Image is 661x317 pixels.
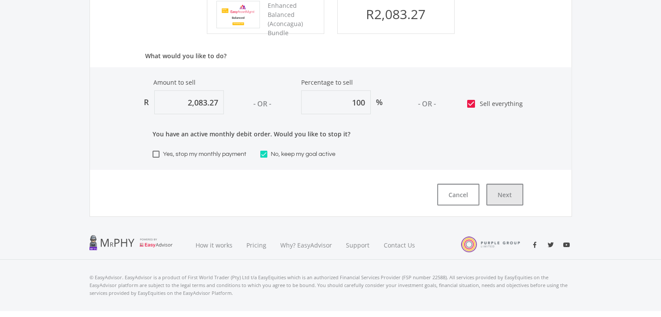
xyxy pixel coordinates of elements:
[476,99,523,108] span: Sell everything
[216,1,260,28] img: EMPBundle_EBalanced.png
[371,90,388,114] div: %
[271,149,335,159] span: No, keep my goal active
[486,184,523,205] button: Next
[377,231,423,260] a: Contact Us
[239,231,273,260] a: Pricing
[189,231,239,260] a: How it works
[253,99,271,109] div: - OR -
[339,231,377,260] a: Support
[466,99,476,109] i: check_box
[366,8,425,21] div: R2,083.27
[145,51,516,67] p: What would you like to do?
[139,90,154,114] div: R
[273,231,339,260] a: Why? EasyAdvisor
[90,274,572,297] p: © EasyAdvisor. EasyAdvisor is a product of First World Trader (Pty) Ltd t/a EasyEquities which is...
[139,78,196,87] label: Amount to sell
[437,184,479,205] button: Cancel
[163,149,246,159] span: Yes, stop my monthly payment
[418,99,436,109] div: - OR -
[301,78,353,87] label: Percentage to sell
[153,129,509,139] p: You have an active monthly debit order. Would you like to stop it?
